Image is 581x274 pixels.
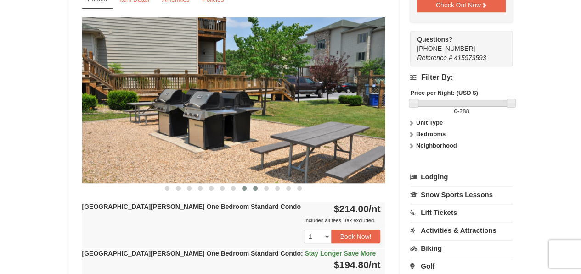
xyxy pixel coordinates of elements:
[416,119,443,126] strong: Unit Type
[410,89,478,96] strong: Price per Night: (USD $)
[410,169,513,185] a: Lodging
[410,107,513,116] label: -
[459,108,469,115] span: 288
[369,259,381,270] span: /nt
[82,203,301,210] strong: [GEOGRAPHIC_DATA][PERSON_NAME] One Bedroom Standard Condo
[416,131,446,137] strong: Bedrooms
[305,250,376,257] span: Stay Longer Save More
[301,250,303,257] span: :
[331,230,381,243] button: Book Now!
[416,142,457,149] strong: Neighborhood
[410,204,513,221] a: Lift Tickets
[417,36,452,43] strong: Questions?
[410,73,513,82] h4: Filter By:
[369,203,381,214] span: /nt
[410,240,513,257] a: Biking
[82,250,376,257] strong: [GEOGRAPHIC_DATA][PERSON_NAME] One Bedroom Standard Condo
[82,17,385,183] img: 18876286-196-83754eb9.jpg
[454,108,457,115] span: 0
[410,222,513,239] a: Activities & Attractions
[410,186,513,203] a: Snow Sports Lessons
[334,259,369,270] span: $194.80
[454,54,486,61] span: 415973593
[82,216,381,225] div: Includes all fees. Tax excluded.
[334,203,381,214] strong: $214.00
[417,35,496,52] span: [PHONE_NUMBER]
[417,54,452,61] span: Reference #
